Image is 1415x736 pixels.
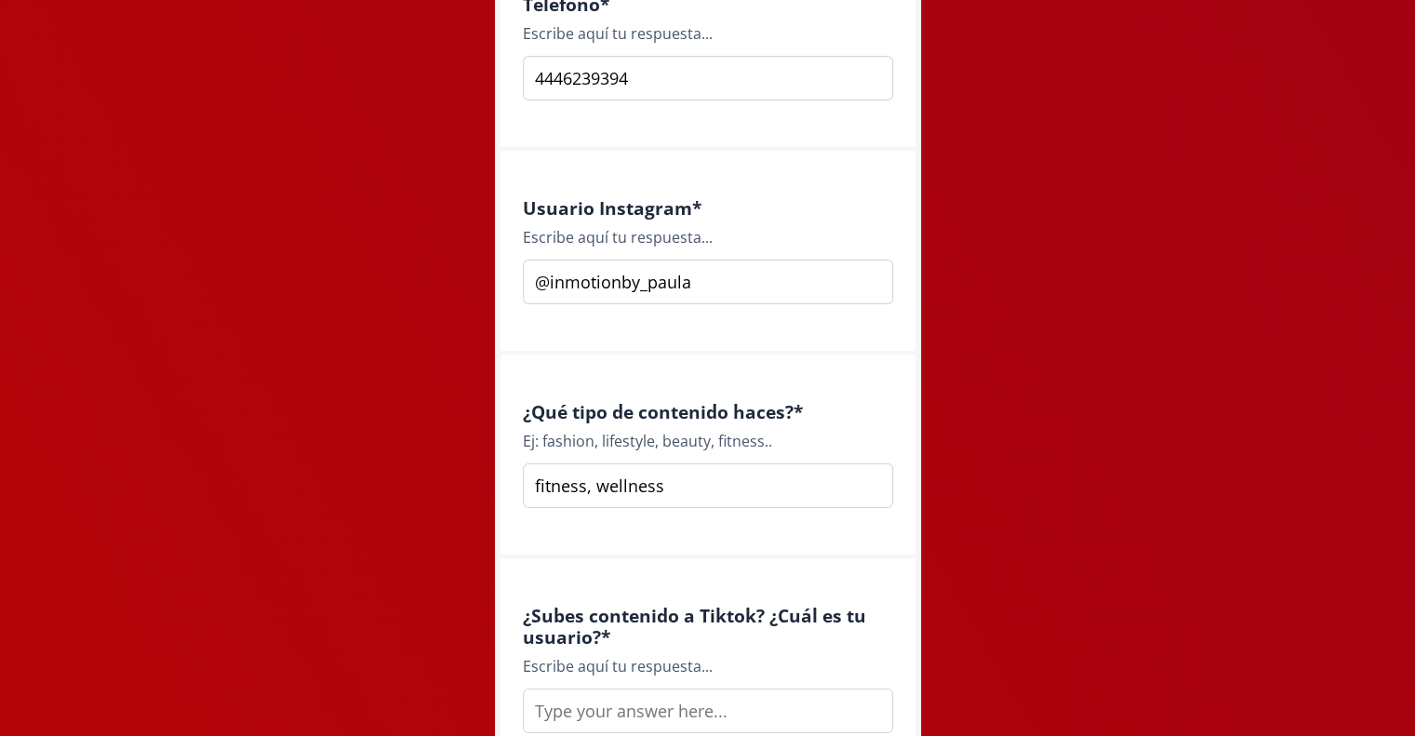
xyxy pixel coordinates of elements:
[523,689,893,733] input: Type your answer here...
[523,260,893,304] input: Type your answer here...
[523,226,893,248] div: Escribe aquí tu respuesta...
[523,463,893,508] input: Type your answer here...
[523,605,893,648] h4: ¿Subes contenido a Tiktok? ¿Cuál es tu usuario? *
[523,430,893,452] div: Ej: fashion, lifestyle, beauty, fitness..
[523,197,893,219] h4: Usuario Instagram *
[523,655,893,677] div: Escribe aquí tu respuesta...
[523,56,893,100] input: Type your answer here...
[523,401,893,422] h4: ¿Qué tipo de contenido haces? *
[523,22,893,45] div: Escribe aquí tu respuesta...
